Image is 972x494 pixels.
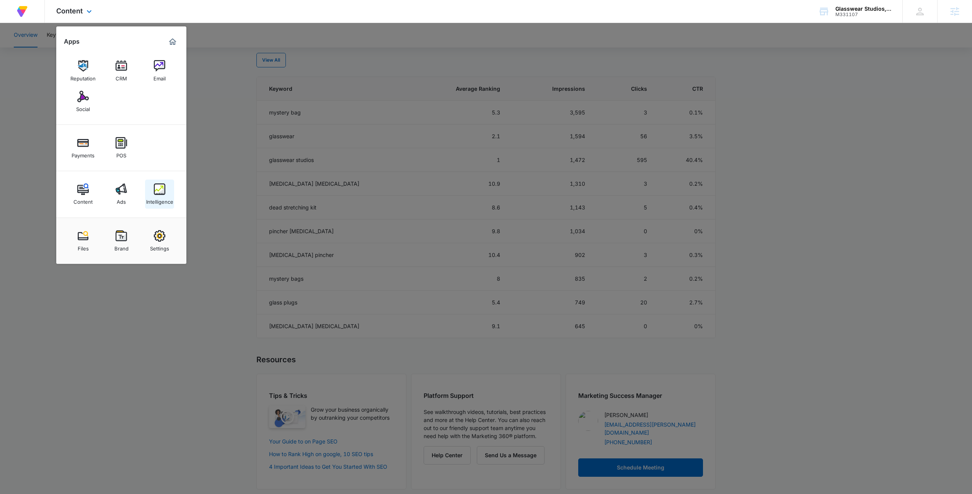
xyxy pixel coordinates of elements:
[114,242,129,252] div: Brand
[70,72,96,82] div: Reputation
[68,87,98,116] a: Social
[21,44,27,51] img: tab_domain_overview_orange.svg
[835,12,891,17] div: account id
[146,195,173,205] div: Intelligence
[68,133,98,162] a: Payments
[150,242,169,252] div: Settings
[835,6,891,12] div: account name
[117,195,126,205] div: Ads
[76,44,82,51] img: tab_keywords_by_traffic_grey.svg
[116,72,127,82] div: CRM
[166,36,179,48] a: Marketing 360® Dashboard
[145,226,174,255] a: Settings
[78,242,89,252] div: Files
[76,102,90,112] div: Social
[29,45,68,50] div: Domain Overview
[12,12,18,18] img: logo_orange.svg
[73,195,93,205] div: Content
[68,56,98,85] a: Reputation
[153,72,166,82] div: Email
[64,38,80,45] h2: Apps
[116,149,126,159] div: POS
[145,180,174,209] a: Intelligence
[72,149,95,159] div: Payments
[145,56,174,85] a: Email
[107,226,136,255] a: Brand
[12,20,18,26] img: website_grey.svg
[107,133,136,162] a: POS
[107,56,136,85] a: CRM
[68,226,98,255] a: Files
[68,180,98,209] a: Content
[15,5,29,18] img: Volusion
[107,180,136,209] a: Ads
[21,12,38,18] div: v 4.0.25
[56,7,83,15] span: Content
[85,45,129,50] div: Keywords by Traffic
[20,20,84,26] div: Domain: [DOMAIN_NAME]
